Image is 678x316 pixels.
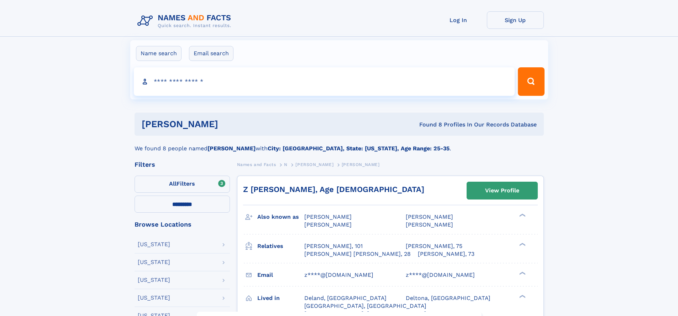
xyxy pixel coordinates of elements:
h3: Also known as [257,211,304,223]
div: ❯ [517,242,526,247]
span: All [169,180,177,187]
label: Name search [136,46,182,61]
div: ❯ [517,294,526,299]
h3: Lived in [257,292,304,304]
a: [PERSON_NAME] [295,160,333,169]
div: Browse Locations [135,221,230,228]
span: Deltona, [GEOGRAPHIC_DATA] [406,295,490,301]
a: [PERSON_NAME], 73 [418,250,474,258]
h3: Relatives [257,240,304,252]
div: Filters [135,161,230,168]
a: [PERSON_NAME], 101 [304,242,363,250]
div: View Profile [485,182,519,199]
div: ❯ [517,213,526,218]
label: Filters [135,176,230,193]
a: [PERSON_NAME], 75 [406,242,462,250]
h1: [PERSON_NAME] [142,120,319,129]
button: Search Button [518,67,544,96]
b: City: [GEOGRAPHIC_DATA], State: [US_STATE], Age Range: 25-35 [268,145,450,152]
label: Email search [189,46,233,61]
a: N [284,160,288,169]
div: We found 8 people named with . [135,136,544,153]
div: [US_STATE] [138,295,170,301]
span: [PERSON_NAME] [295,162,333,167]
h3: Email [257,269,304,281]
span: [PERSON_NAME] [342,162,380,167]
div: [US_STATE] [138,259,170,265]
span: [PERSON_NAME] [304,221,352,228]
a: Sign Up [487,11,544,29]
input: search input [134,67,515,96]
span: N [284,162,288,167]
span: [PERSON_NAME] [304,213,352,220]
a: Names and Facts [237,160,276,169]
img: Logo Names and Facts [135,11,237,31]
div: [US_STATE] [138,277,170,283]
div: ❯ [517,271,526,275]
div: [US_STATE] [138,242,170,247]
div: Found 8 Profiles In Our Records Database [319,121,537,129]
span: [PERSON_NAME] [406,221,453,228]
b: [PERSON_NAME] [207,145,256,152]
a: Log In [430,11,487,29]
a: Z [PERSON_NAME], Age [DEMOGRAPHIC_DATA] [243,185,424,194]
a: View Profile [467,182,537,199]
span: [GEOGRAPHIC_DATA], [GEOGRAPHIC_DATA] [304,302,426,309]
span: [PERSON_NAME] [406,213,453,220]
span: Deland, [GEOGRAPHIC_DATA] [304,295,387,301]
a: [PERSON_NAME] [PERSON_NAME], 28 [304,250,411,258]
